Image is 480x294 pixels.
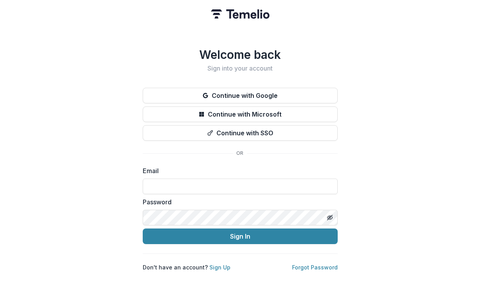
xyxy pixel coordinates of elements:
p: Don't have an account? [143,263,230,271]
h1: Welcome back [143,48,338,62]
h2: Sign into your account [143,65,338,72]
a: Sign Up [209,264,230,271]
label: Email [143,166,333,175]
img: Temelio [211,9,269,19]
button: Toggle password visibility [324,211,336,224]
button: Sign In [143,228,338,244]
a: Forgot Password [292,264,338,271]
label: Password [143,197,333,207]
button: Continue with Microsoft [143,106,338,122]
button: Continue with SSO [143,125,338,141]
button: Continue with Google [143,88,338,103]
